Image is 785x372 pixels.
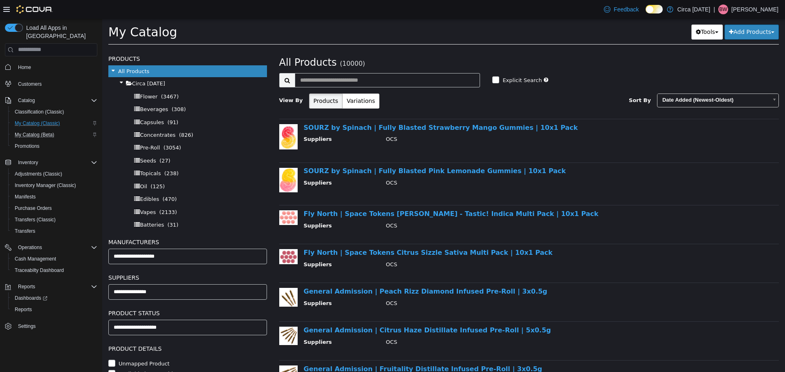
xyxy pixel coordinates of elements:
button: Reports [2,281,101,292]
a: Fly North | Space Tokens [PERSON_NAME] - Tastic! Indica Multi Pack | 10x1 Pack [202,191,496,199]
button: Traceabilty Dashboard [8,265,101,276]
span: Inventory [15,158,97,167]
span: Cash Management [15,256,56,262]
a: Feedback [601,1,642,18]
button: Home [2,61,101,73]
img: 150 [177,308,195,326]
a: General Admission | Fruitality Distillate Infused Pre-Roll | 3x0.5g [202,346,440,354]
span: Catalog [18,97,35,104]
span: (31) [65,203,76,209]
th: Suppliers [202,281,278,291]
button: Reports [15,282,38,292]
button: Inventory [15,158,41,167]
td: OCS [278,116,659,127]
img: 150 [177,149,195,174]
p: Circa [DATE] [677,4,711,14]
span: Operations [15,243,97,252]
span: Reports [15,306,32,313]
span: Adjustments (Classic) [11,169,97,179]
button: Variations [240,75,277,90]
button: Customers [2,78,101,90]
span: Transfers (Classic) [15,216,56,223]
h5: Suppliers [6,254,165,264]
th: Suppliers [202,319,278,330]
img: 150 [177,230,195,245]
a: Promotions [11,141,43,151]
span: (470) [60,177,74,183]
button: Reports [8,304,101,315]
label: Available by Dropship [14,351,74,359]
button: Cash Management [8,253,101,265]
span: Sort By [527,78,549,85]
span: Reports [15,282,97,292]
h5: Product Status [6,290,165,299]
button: Tools [589,6,621,21]
button: Catalog [2,95,101,106]
a: My Catalog (Classic) [11,118,63,128]
span: Transfers [11,226,97,236]
span: (308) [70,87,84,94]
a: Dashboards [8,292,101,304]
a: Home [15,62,34,72]
button: Transfers (Classic) [8,214,101,225]
img: 150 [177,105,195,131]
span: Date Added (Newest-Oldest) [555,75,666,88]
a: General Admission | Peach Rizz Diamond Infused Pre-Roll | 3x0.5g [202,269,445,276]
span: Batteries [38,203,62,209]
a: Adjustments (Classic) [11,169,65,179]
button: My Catalog (Classic) [8,118,101,129]
td: OCS [278,242,659,252]
a: Transfers [11,226,38,236]
button: Purchase Orders [8,203,101,214]
span: My Catalog (Classic) [11,118,97,128]
span: Promotions [15,143,40,149]
span: Load All Apps in [GEOGRAPHIC_DATA] [23,24,97,40]
div: Brynn Watson [718,4,728,14]
span: My Catalog (Classic) [15,120,60,127]
a: General Admission | Citrus Haze Distillate Infused Pre-Roll | 5x0.5g [202,307,449,315]
button: Promotions [8,140,101,152]
span: Settings [18,323,36,330]
a: Settings [15,321,39,331]
span: (91) [65,100,76,107]
span: Catalog [15,96,97,105]
label: Explicit Search [398,58,440,66]
span: All Products [16,49,47,56]
span: Cash Management [11,254,97,264]
span: Oil [38,165,45,171]
a: Manifests [11,192,39,202]
a: Reports [11,305,35,314]
span: Pre-Roll [38,126,58,132]
span: Vapes [38,190,54,196]
nav: Complex example [5,58,97,354]
a: SOURZ by Spinach | Fully Blasted Strawberry Mango Gummies | 10x1 Pack [202,105,476,113]
span: Transfers (Classic) [11,215,97,225]
button: Operations [15,243,45,252]
span: Capsules [38,100,62,107]
span: Flower [38,75,55,81]
span: Manifests [11,192,97,202]
span: Classification (Classic) [11,107,97,117]
span: (3467) [59,75,76,81]
h5: Manufacturers [6,218,165,228]
span: Inventory Manager (Classic) [11,180,97,190]
button: Settings [2,320,101,332]
a: Date Added (Newest-Oldest) [555,75,677,89]
a: Purchase Orders [11,203,55,213]
a: Fly North | Space Tokens Citrus Sizzle Sativa Multi Pack | 10x1 Pack [202,230,451,238]
span: Adjustments (Classic) [15,171,62,177]
span: Dashboards [11,293,97,303]
span: Feedback [614,5,639,13]
td: OCS [278,203,659,213]
th: Suppliers [202,160,278,170]
img: 150 [177,269,195,288]
td: OCS [278,319,659,330]
span: Home [15,62,97,72]
a: Dashboards [11,293,51,303]
span: Concentrates [38,113,73,119]
span: Reports [18,283,35,290]
span: Operations [18,244,42,251]
a: SOURZ by Spinach | Fully Blasted Pink Lemonade Gummies | 10x1 Pack [202,148,464,156]
span: Customers [15,79,97,89]
span: Circa [DATE] [30,62,63,68]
